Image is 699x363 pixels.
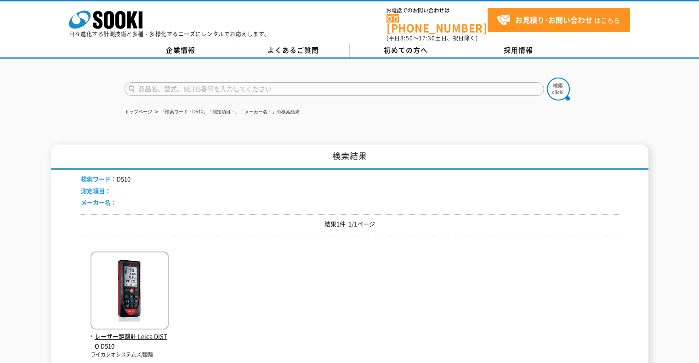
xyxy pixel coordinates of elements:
span: (平日 ～ 土日、祝日除く) [386,34,477,42]
img: btn_search.png [547,78,570,101]
span: レーザー距離計 Leica DISTO D510 [91,332,169,351]
a: トップページ [125,109,152,114]
span: メーカー名： [81,198,117,207]
a: よくあるご質問 [237,44,350,57]
span: お電話でのお問い合わせは [386,8,488,13]
span: 8:50 [400,34,413,42]
a: [PHONE_NUMBER] [386,14,488,33]
a: お見積り･お問い合わせはこちら [488,8,630,32]
p: 結果1件 1/1ページ [81,219,619,229]
strong: お見積り･お問い合わせ [515,14,592,25]
span: 17:30 [419,34,435,42]
p: 日々進化する計測技術と多種・多様化するニーズにレンタルでお応えします。 [69,31,270,37]
span: 初めての方へ [384,45,428,55]
li: 「検索ワード：D510」「測定項目：」「メーカー名：」の検索結果 [153,107,300,117]
a: 採用情報 [462,44,575,57]
a: 企業情報 [125,44,237,57]
a: レーザー距離計 Leica DISTO D510 [91,322,169,351]
a: 初めての方へ [350,44,462,57]
p: ライカジオシステムズ/距離 [91,351,169,359]
img: Leica DISTO D510 [91,251,169,332]
li: D510 [81,174,131,184]
span: 測定項目： [81,186,111,195]
span: はこちら [497,13,620,27]
span: 検索ワード： [81,174,117,183]
h1: 検索結果 [51,145,648,170]
input: 商品名、型式、NETIS番号を入力してください [125,82,544,96]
